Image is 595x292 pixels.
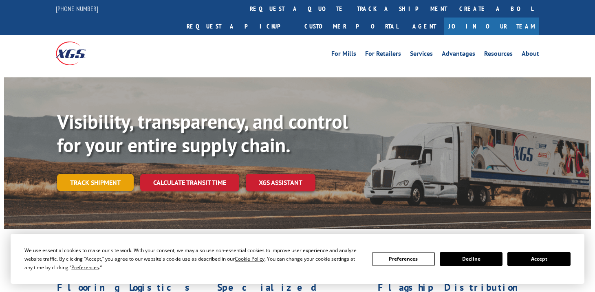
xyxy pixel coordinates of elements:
div: Cookie Consent Prompt [11,234,584,284]
button: Accept [507,252,570,266]
a: About [522,50,539,59]
a: Services [410,50,433,59]
a: Calculate transit time [140,174,239,191]
b: Visibility, transparency, and control for your entire supply chain. [57,109,348,158]
a: Agent [404,18,444,35]
a: Join Our Team [444,18,539,35]
a: XGS ASSISTANT [246,174,315,191]
span: Preferences [71,264,99,271]
a: Customer Portal [298,18,404,35]
a: For Mills [331,50,356,59]
button: Decline [440,252,502,266]
a: For Retailers [365,50,401,59]
span: Cookie Policy [235,255,264,262]
a: [PHONE_NUMBER] [56,4,98,13]
button: Preferences [372,252,435,266]
a: Track shipment [57,174,134,191]
a: Advantages [442,50,475,59]
div: We use essential cookies to make our site work. With your consent, we may also use non-essential ... [24,246,362,272]
a: Resources [484,50,513,59]
a: Request a pickup [181,18,298,35]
